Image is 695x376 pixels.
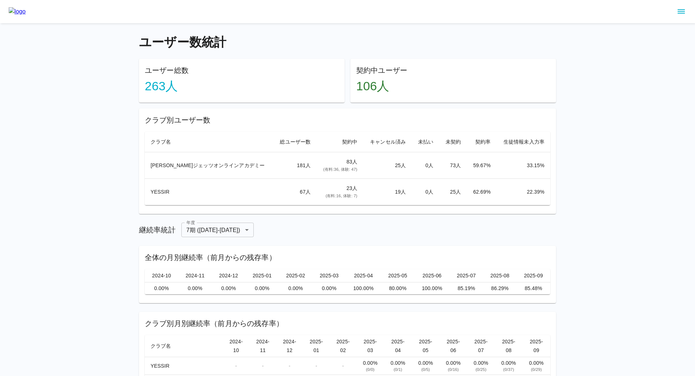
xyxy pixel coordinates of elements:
[145,79,339,94] h4: 263 人
[145,269,178,282] th: 2024-10
[528,359,544,367] div: 0.00 %
[495,335,522,357] th: 2025-08
[245,269,279,282] th: 2025-01
[501,359,517,367] div: 0.00 %
[418,367,434,372] div: ( 0 / 5 )
[145,65,339,76] h6: ユーザー総数
[312,282,346,294] td: 0.00%
[414,282,450,294] td: 100.00%
[145,318,550,329] h6: クラブ別月別継続率（前月からの残存率）
[279,282,312,294] td: 0.00%
[414,269,450,282] th: 2025-06
[289,363,291,369] span: -
[325,194,357,198] span: (有料: 16 , 体験: 7 )
[279,269,312,282] th: 2025-02
[145,132,273,152] th: クラブ名
[467,132,496,152] th: 契約率
[362,367,378,372] div: ( 0 / 0 )
[145,179,273,205] td: YESSIR
[312,269,346,282] th: 2025-03
[363,152,412,178] td: 25 人
[390,367,406,372] div: ( 0 / 1 )
[439,152,467,178] td: 73 人
[467,152,496,178] td: 59.67 %
[497,132,550,152] th: 生徒情報未入力率
[316,152,363,178] td: 83 人
[273,132,316,152] th: 総ユーザー数
[450,282,483,294] td: 85.19%
[346,269,381,282] th: 2025-04
[384,335,412,357] th: 2025-04
[418,359,434,367] div: 0.00 %
[145,114,550,126] h6: クラブ別ユーザー数
[356,79,550,94] h4: 106 人
[316,179,363,205] td: 23 人
[330,335,357,357] th: 2025-02
[356,65,550,76] h6: 契約中ユーザー
[249,335,276,357] th: 2024-11
[390,359,406,367] div: 0.00 %
[223,335,249,357] th: 2024-10
[212,269,245,282] th: 2024-12
[186,219,195,226] label: 年度
[381,282,415,294] td: 80.00%
[439,179,467,205] td: 25 人
[273,152,316,178] td: 181 人
[346,282,381,294] td: 100.00%
[139,224,176,236] h6: 継続率統計
[139,35,556,50] h4: ユーザー数統計
[363,132,412,152] th: キャンセル済み
[145,357,223,375] td: YESSIR
[316,132,363,152] th: 契約中
[445,359,461,367] div: 0.00 %
[439,335,467,357] th: 2025-06
[235,363,237,369] span: -
[357,335,384,357] th: 2025-03
[145,152,273,178] td: [PERSON_NAME]ジェッツオンラインアカデミー
[445,367,461,372] div: ( 0 / 16 )
[522,335,550,357] th: 2025-09
[362,359,378,367] div: 0.00 %
[483,282,517,294] td: 86.29%
[342,363,344,369] span: -
[412,179,439,205] td: 0 人
[273,179,316,205] td: 67 人
[412,132,439,152] th: 未払い
[262,363,264,369] span: -
[467,179,496,205] td: 62.69 %
[528,367,544,372] div: ( 0 / 29 )
[450,269,483,282] th: 2025-07
[439,132,467,152] th: 未契約
[178,282,212,294] td: 0.00%
[9,7,26,16] img: logo
[497,152,550,178] td: 33.15 %
[145,282,178,294] td: 0.00%
[473,359,489,367] div: 0.00 %
[276,335,303,357] th: 2024-12
[212,282,245,294] td: 0.00%
[412,152,439,178] td: 0 人
[675,5,687,18] button: sidemenu
[497,179,550,205] td: 22.39 %
[245,282,279,294] td: 0.00%
[145,335,223,357] th: クラブ名
[501,367,517,372] div: ( 0 / 37 )
[412,335,439,357] th: 2025-05
[467,335,495,357] th: 2025-07
[517,282,550,294] td: 85.48%
[145,252,550,263] h6: 全体の月別継続率（前月からの残存率）
[473,367,489,372] div: ( 0 / 25 )
[178,269,212,282] th: 2024-11
[483,269,517,282] th: 2025-08
[303,335,330,357] th: 2025-01
[517,269,550,282] th: 2025-09
[323,167,357,172] span: (有料: 36 , 体験: 47 )
[381,269,415,282] th: 2025-05
[363,179,412,205] td: 19 人
[181,223,254,237] div: 7期 ([DATE]-[DATE])
[315,363,317,369] span: -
